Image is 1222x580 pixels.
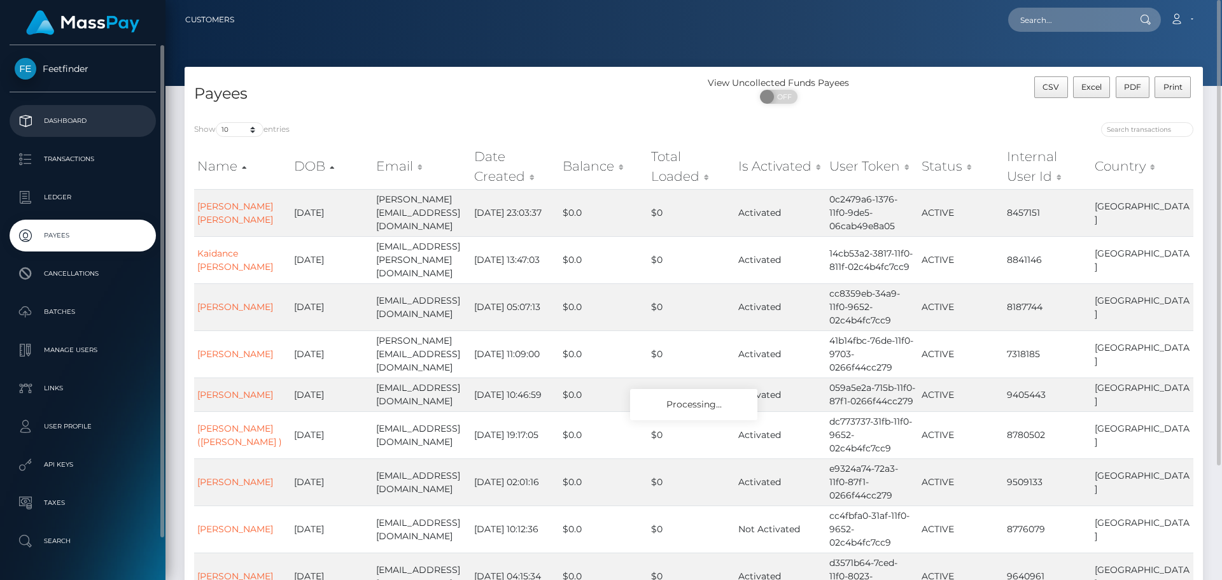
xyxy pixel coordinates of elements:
th: DOB: activate to sort column descending [291,144,373,189]
td: [GEOGRAPHIC_DATA] [1092,189,1193,236]
td: cc4fbfa0-31af-11f0-9652-02c4b4fc7cc9 [826,506,919,553]
td: 8457151 [1004,189,1092,236]
a: [PERSON_NAME] [197,348,273,360]
a: [PERSON_NAME] [PERSON_NAME] [197,201,273,225]
td: $0 [648,330,735,378]
a: [PERSON_NAME] ([PERSON_NAME] ) [197,423,282,448]
span: CSV [1043,82,1059,92]
td: [DATE] 11:09:00 [471,330,559,378]
button: CSV [1034,76,1068,98]
th: Status: activate to sort column ascending [918,144,1004,189]
div: Processing... [630,389,757,420]
td: [DATE] [291,283,373,330]
p: Transactions [15,150,151,169]
td: $0.0 [559,330,648,378]
p: Dashboard [15,111,151,131]
h4: Payees [194,83,684,105]
input: Search... [1008,8,1128,32]
td: e9324a74-72a3-11f0-87f1-0266f44cc279 [826,458,919,506]
th: Is Activated: activate to sort column ascending [735,144,826,189]
p: API Keys [15,455,151,474]
img: Feetfinder [15,58,36,80]
img: MassPay Logo [26,10,139,35]
div: View Uncollected Funds Payees [694,76,864,90]
td: Activated [735,283,826,330]
td: [DATE] [291,189,373,236]
td: Activated [735,236,826,283]
a: Search [10,525,156,557]
td: 9405443 [1004,378,1092,411]
td: [DATE] 10:46:59 [471,378,559,411]
a: [PERSON_NAME] [197,476,273,488]
td: 14cb53a2-3817-11f0-811f-02c4b4fc7cc9 [826,236,919,283]
a: Links [10,372,156,404]
p: Search [15,532,151,551]
td: ACTIVE [918,236,1004,283]
td: [GEOGRAPHIC_DATA] [1092,506,1193,553]
td: [DATE] 23:03:37 [471,189,559,236]
td: 8776079 [1004,506,1092,553]
td: $0 [648,506,735,553]
td: 0c2479a6-1376-11f0-9de5-06cab49e8a05 [826,189,919,236]
a: [PERSON_NAME] [197,301,273,313]
th: Balance: activate to sort column ascending [559,144,648,189]
button: PDF [1116,76,1150,98]
td: Activated [735,378,826,411]
td: [GEOGRAPHIC_DATA] [1092,283,1193,330]
td: $0.0 [559,506,648,553]
td: Activated [735,411,826,458]
td: $0 [648,411,735,458]
td: $0 [648,236,735,283]
th: Email: activate to sort column ascending [373,144,471,189]
td: [DATE] 13:47:03 [471,236,559,283]
td: Activated [735,189,826,236]
td: ACTIVE [918,458,1004,506]
td: ACTIVE [918,189,1004,236]
td: 8187744 [1004,283,1092,330]
td: cc8359eb-34a9-11f0-9652-02c4b4fc7cc9 [826,283,919,330]
a: Customers [185,6,234,33]
td: 9509133 [1004,458,1092,506]
td: [GEOGRAPHIC_DATA] [1092,330,1193,378]
p: Payees [15,226,151,245]
td: ACTIVE [918,283,1004,330]
span: Excel [1081,82,1102,92]
button: Excel [1073,76,1111,98]
a: Cancellations [10,258,156,290]
p: Cancellations [15,264,151,283]
span: Print [1163,82,1183,92]
a: Ledger [10,181,156,213]
a: Batches [10,296,156,328]
td: Activated [735,330,826,378]
td: [DATE] [291,378,373,411]
p: Links [15,379,151,398]
a: Kaidance [PERSON_NAME] [197,248,273,272]
span: PDF [1124,82,1141,92]
a: API Keys [10,449,156,481]
th: Country: activate to sort column ascending [1092,144,1193,189]
td: dc773737-31fb-11f0-9652-02c4b4fc7cc9 [826,411,919,458]
td: Activated [735,458,826,506]
td: 41b14fbc-76de-11f0-9703-0266f44cc279 [826,330,919,378]
p: Batches [15,302,151,322]
td: [DATE] 10:12:36 [471,506,559,553]
td: $0 [648,458,735,506]
a: [PERSON_NAME] [197,523,273,535]
td: [EMAIL_ADDRESS][DOMAIN_NAME] [373,283,471,330]
a: Dashboard [10,105,156,137]
td: $0.0 [559,458,648,506]
p: User Profile [15,417,151,436]
label: Show entries [194,122,290,137]
td: $0.0 [559,283,648,330]
td: [PERSON_NAME][EMAIL_ADDRESS][DOMAIN_NAME] [373,189,471,236]
td: [EMAIL_ADDRESS][DOMAIN_NAME] [373,411,471,458]
td: ACTIVE [918,506,1004,553]
td: [EMAIL_ADDRESS][DOMAIN_NAME] [373,378,471,411]
td: [DATE] 19:17:05 [471,411,559,458]
td: $0 [648,283,735,330]
td: [DATE] [291,411,373,458]
th: Internal User Id: activate to sort column ascending [1004,144,1092,189]
td: [DATE] 05:07:13 [471,283,559,330]
a: Manage Users [10,334,156,366]
td: $0 [648,378,735,411]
